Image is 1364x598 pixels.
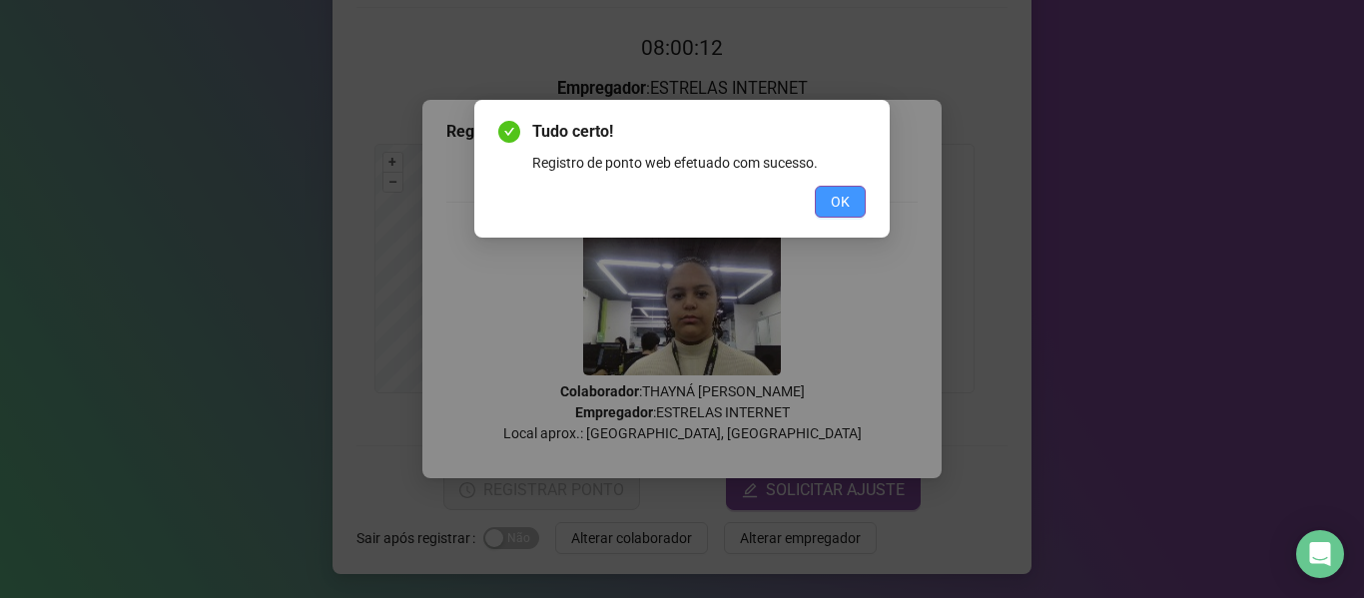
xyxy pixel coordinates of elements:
button: OK [815,186,866,218]
div: Open Intercom Messenger [1296,530,1344,578]
div: Registro de ponto web efetuado com sucesso. [532,152,866,174]
span: Tudo certo! [532,120,866,144]
span: OK [831,191,850,213]
span: check-circle [498,121,520,143]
